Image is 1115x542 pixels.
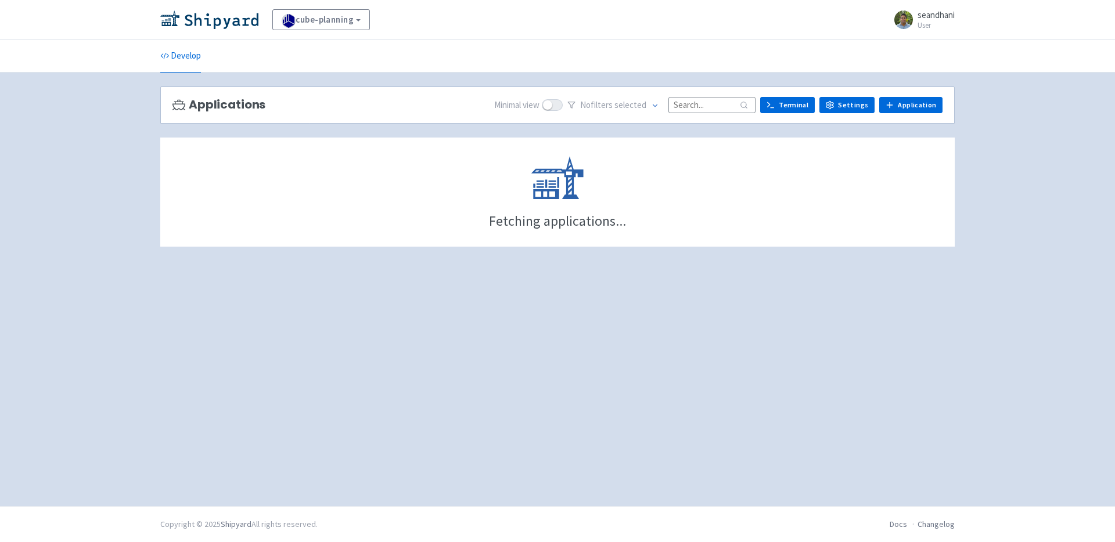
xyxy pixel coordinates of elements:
a: seandhani User [887,10,955,29]
a: Application [879,97,943,113]
div: Copyright © 2025 All rights reserved. [160,518,318,530]
a: Develop [160,40,201,73]
a: cube-planning [272,9,370,30]
small: User [918,21,955,29]
span: No filter s [580,99,646,112]
a: Docs [890,519,907,529]
a: Terminal [760,97,815,113]
a: Settings [819,97,875,113]
span: selected [614,99,646,110]
span: Minimal view [494,99,539,112]
input: Search... [668,97,756,113]
h3: Applications [172,98,265,111]
div: Fetching applications... [489,214,626,228]
span: seandhani [918,9,955,20]
a: Shipyard [221,519,251,529]
a: Changelog [918,519,955,529]
img: Shipyard logo [160,10,258,29]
